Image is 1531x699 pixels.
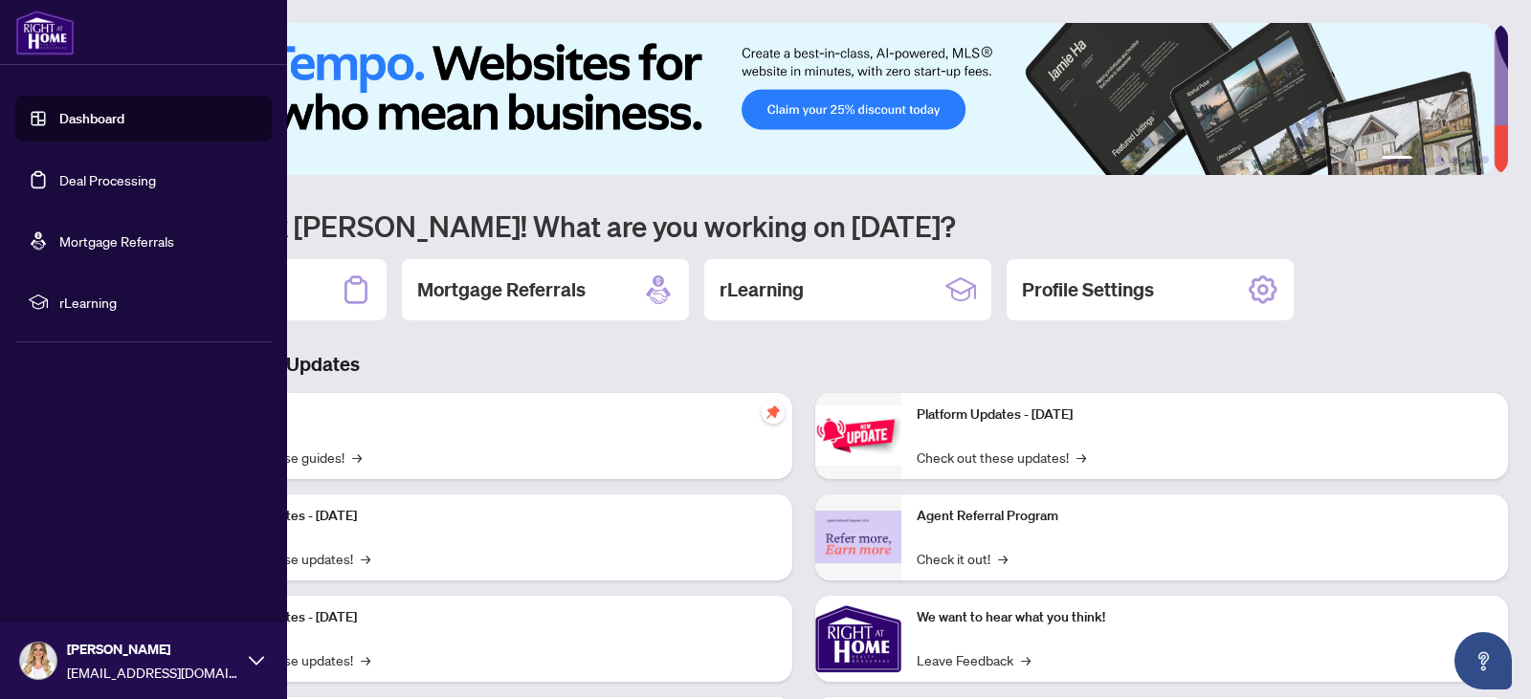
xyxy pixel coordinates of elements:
span: → [1021,649,1031,670]
p: Platform Updates - [DATE] [201,506,777,527]
p: Agent Referral Program [917,506,1493,527]
h1: Welcome back [PERSON_NAME]! What are you working on [DATE]? [100,208,1508,244]
button: 2 [1420,156,1428,164]
span: rLearning [59,292,258,313]
button: 6 [1481,156,1489,164]
p: Platform Updates - [DATE] [201,607,777,628]
span: → [998,548,1008,569]
h2: Mortgage Referrals [417,276,586,303]
span: → [1076,447,1086,468]
h2: Profile Settings [1022,276,1154,303]
p: Self-Help [201,404,777,426]
button: 3 [1435,156,1443,164]
button: 5 [1466,156,1474,164]
img: Platform Updates - June 23, 2025 [815,405,901,466]
a: Dashboard [59,110,124,127]
span: → [352,447,362,468]
img: We want to hear what you think! [815,596,901,682]
a: Check out these updates!→ [917,447,1086,468]
span: [EMAIL_ADDRESS][DOMAIN_NAME] [67,662,239,683]
button: 1 [1382,156,1412,164]
span: [PERSON_NAME] [67,639,239,660]
p: We want to hear what you think! [917,607,1493,628]
a: Leave Feedback→ [917,649,1031,670]
a: Check it out!→ [917,548,1008,569]
span: pushpin [762,401,785,424]
a: Deal Processing [59,171,156,188]
img: Profile Icon [20,643,56,679]
h2: rLearning [720,276,804,303]
button: Open asap [1454,632,1512,689]
h3: Brokerage & Industry Updates [100,351,1508,378]
span: → [361,548,370,569]
img: Agent Referral Program [815,511,901,563]
img: Slide 0 [100,23,1494,175]
span: → [361,649,370,670]
button: 4 [1451,156,1458,164]
a: Mortgage Referrals [59,232,174,250]
img: logo [15,10,75,55]
p: Platform Updates - [DATE] [917,404,1493,426]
